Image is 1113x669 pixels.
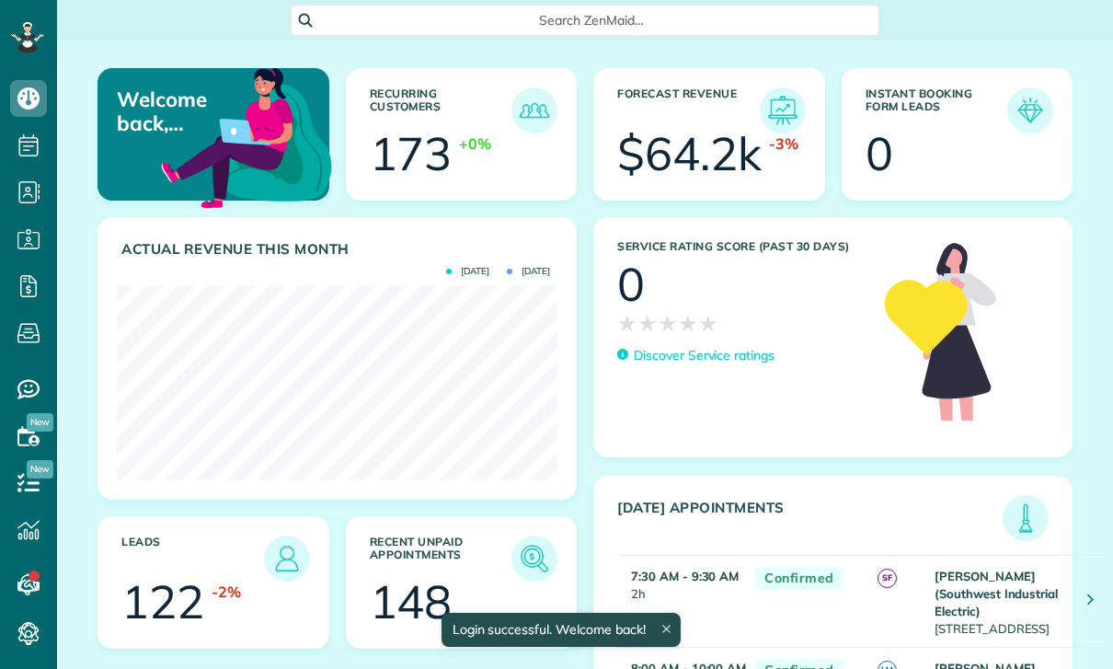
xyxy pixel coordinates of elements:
span: ★ [698,307,718,340]
h3: Recurring Customers [370,87,512,133]
div: 122 [121,579,204,625]
h3: Leads [121,536,264,582]
img: icon_forecast_revenue-8c13a41c7ed35a8dcfafea3cbb826a0462acb37728057bba2d056411b612bbbe.png [764,92,801,129]
div: Login successful. Welcome back! [441,613,680,647]
span: [DATE] [507,267,550,276]
img: icon_form_leads-04211a6a04a5b2264e4ee56bc0799ec3eb69b7e499cbb523a139df1d13a81ae0.png [1012,92,1049,129]
strong: 7:30 AM - 9:30 AM [631,569,739,583]
h3: Actual Revenue this month [121,241,557,258]
span: ★ [678,307,698,340]
span: New [27,413,53,432]
h3: Recent unpaid appointments [370,536,512,582]
span: ★ [617,307,637,340]
img: icon_recurring_customers-cf858462ba22bcd05b5a5880d41d6543d210077de5bb9ebc9590e49fd87d84ed.png [516,92,553,129]
span: Confirmed [755,567,843,590]
img: icon_leads-1bed01f49abd5b7fead27621c3d59655bb73ed531f8eeb49469d10e621d6b896.png [269,540,305,577]
div: 173 [370,131,453,177]
h3: Forecast Revenue [617,87,760,133]
div: -2% [212,582,241,603]
h3: Service Rating score (past 30 days) [617,240,866,253]
p: Welcome back, [PERSON_NAME] & [PERSON_NAME]! [117,87,252,136]
img: dashboard_welcome-42a62b7d889689a78055ac9021e634bf52bae3f8056760290aed330b23ab8690.png [157,47,336,225]
div: +0% [459,133,491,155]
div: $64.2k [617,131,762,177]
div: 0 [617,261,645,307]
img: icon_todays_appointments-901f7ab196bb0bea1936b74009e4eb5ffbc2d2711fa7634e0d609ed5ef32b18b.png [1007,500,1044,536]
span: ★ [637,307,658,340]
h3: Instant Booking Form Leads [866,87,1008,133]
span: [DATE] [446,267,489,276]
span: New [27,460,53,479]
span: SF [878,569,897,588]
td: [STREET_ADDRESS] [930,556,1073,648]
div: -3% [769,133,798,155]
div: 0 [866,131,893,177]
div: 148 [370,579,453,625]
h3: [DATE] Appointments [617,500,1003,541]
strong: [PERSON_NAME] (Southwest Industrial Electric) [935,569,1058,618]
a: Discover Service ratings [617,346,775,365]
p: Discover Service ratings [634,346,775,365]
td: 2h [617,556,746,648]
span: ★ [658,307,678,340]
img: icon_unpaid_appointments-47b8ce3997adf2238b356f14209ab4cced10bd1f174958f3ca8f1d0dd7fffeee.png [516,540,553,577]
